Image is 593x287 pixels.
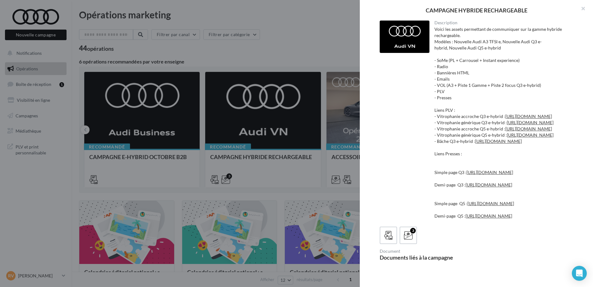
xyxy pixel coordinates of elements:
[467,201,514,206] a: [URL][DOMAIN_NAME]
[505,114,552,119] a: [URL][DOMAIN_NAME]
[507,132,554,138] a: [URL][DOMAIN_NAME]
[466,170,513,175] a: [URL][DOMAIN_NAME]
[475,139,522,144] a: [URL][DOMAIN_NAME]
[434,26,573,219] div: Voici les assets permettant de communiquer sur la gamme hybride rechargeable. Modèles : Nouvelle ...
[505,126,552,131] a: [URL][DOMAIN_NAME]
[434,21,573,25] div: Description
[410,228,416,233] div: 3
[466,182,512,187] a: [URL][DOMAIN_NAME]
[370,7,583,13] div: CAMPAGNE HYBRIDE RECHARGEABLE
[466,213,512,219] a: [URL][DOMAIN_NAME]
[507,120,554,125] a: [URL][DOMAIN_NAME]
[380,255,476,260] div: Documents liés à la campagne
[380,249,476,253] div: Document
[572,266,587,281] div: Open Intercom Messenger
